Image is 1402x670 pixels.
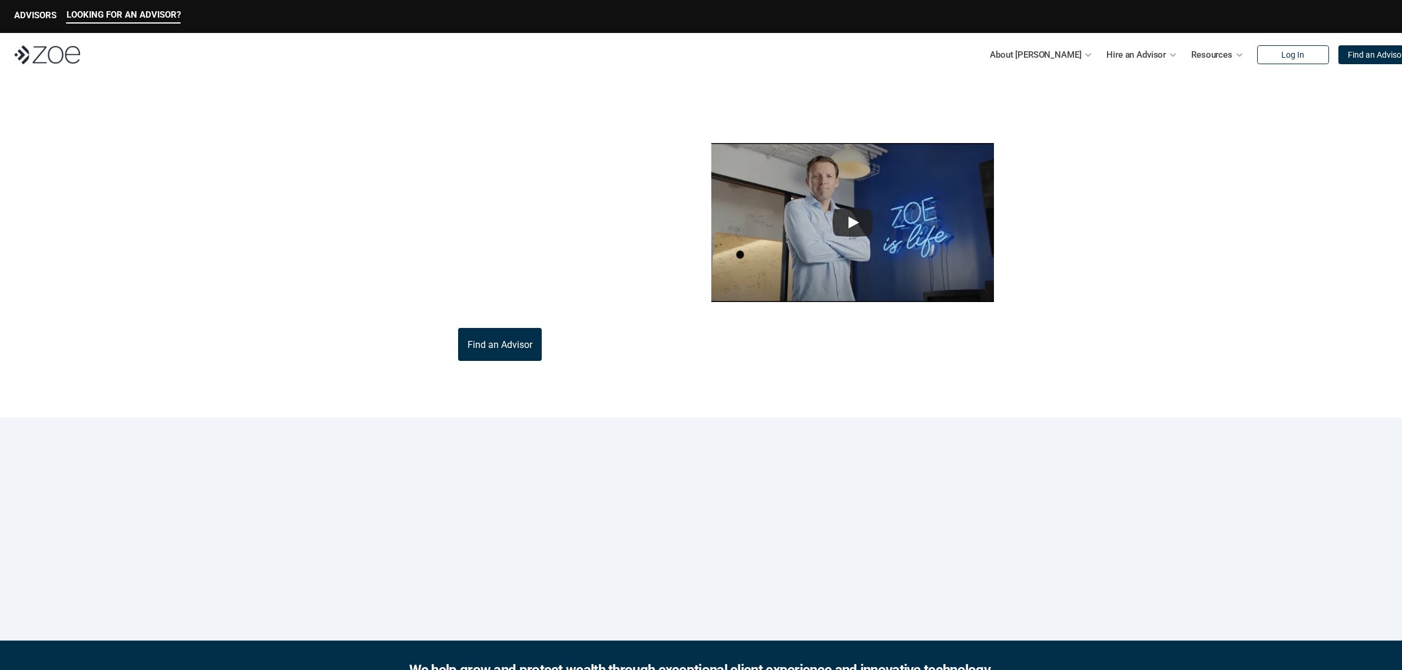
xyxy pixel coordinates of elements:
p: About [PERSON_NAME] [990,46,1081,64]
a: Find an Advisor [458,328,542,361]
p: What is [PERSON_NAME]? [348,105,628,173]
button: Play [833,208,873,237]
p: Find an Advisor [468,339,532,350]
p: Log In [1281,50,1304,60]
p: Hire an Advisor [1106,46,1166,64]
p: Resources [1191,46,1232,64]
p: [PERSON_NAME] is the modern wealth platform that allows you to find, hire, and work with vetted i... [348,187,652,243]
p: This video is not investment advice and should not be relied on for such advice or as a substitut... [652,309,1055,323]
a: Log In [1257,45,1329,64]
p: LOOKING FOR AN ADVISOR? [67,9,181,20]
p: Through [PERSON_NAME]’s platform, you can connect with trusted financial advisors across [GEOGRAP... [348,257,652,314]
p: ADVISORS [14,10,57,21]
p: Loremipsum: *DolOrsi Ametconsecte adi Eli Seddoeius tem inc utlaboreet. Dol 1841 MagNaal Enimadmi... [28,549,1374,584]
img: sddefault.webp [711,143,994,302]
